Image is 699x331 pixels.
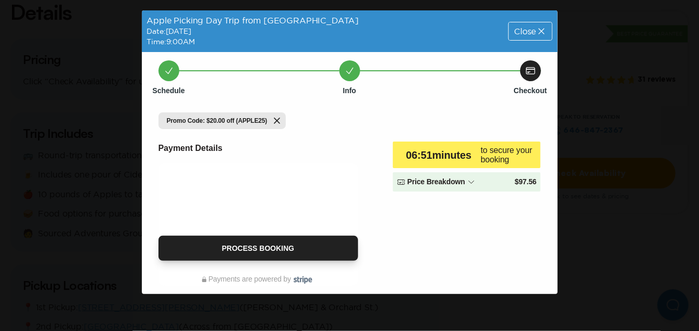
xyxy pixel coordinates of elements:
[159,236,358,261] button: Process Booking
[481,146,537,164] p: to secure your booking
[406,148,471,162] p: 06 : 51 minutes
[159,273,358,286] p: Payments are powered by
[152,85,184,96] h6: Schedule
[147,37,195,46] span: Time: 9:00AM
[407,176,465,187] p: Price Breakdown
[159,142,385,155] h6: Payment Details
[147,27,191,35] span: Date: [DATE]
[156,161,360,230] iframe: Secure payment input frame
[147,16,359,25] span: Apple Picking Day Trip from [GEOGRAPHIC_DATA]
[514,85,547,96] h6: Checkout
[515,176,537,187] p: $ 97.56
[167,117,268,125] span: Promo Code: $20.00 off (APPLE25)
[343,85,357,96] h6: Info
[514,27,536,35] span: Close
